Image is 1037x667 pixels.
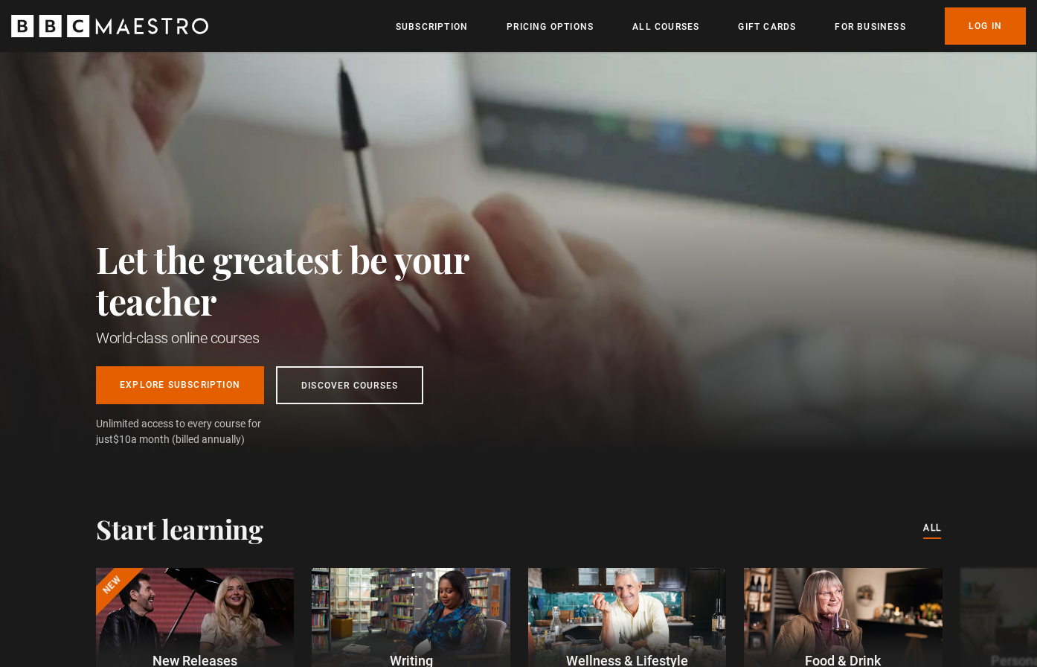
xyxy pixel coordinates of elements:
[113,433,131,445] span: $10
[96,366,264,404] a: Explore Subscription
[96,513,263,544] h2: Start learning
[276,366,423,404] a: Discover Courses
[923,520,941,537] a: All
[632,19,699,34] a: All Courses
[96,238,535,322] h2: Let the greatest be your teacher
[396,19,468,34] a: Subscription
[396,7,1026,45] nav: Primary
[945,7,1026,45] a: Log In
[11,15,208,37] svg: BBC Maestro
[738,19,796,34] a: Gift Cards
[96,328,535,348] h1: World-class online courses
[835,19,905,34] a: For business
[507,19,594,34] a: Pricing Options
[96,416,297,447] span: Unlimited access to every course for just a month (billed annually)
